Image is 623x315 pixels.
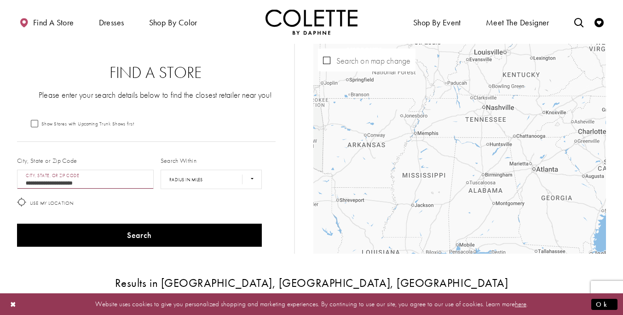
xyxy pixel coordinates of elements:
[17,224,262,247] button: Search
[486,18,549,27] span: Meet the designer
[484,9,552,35] a: Meet the designer
[97,9,127,35] span: Dresses
[413,18,461,27] span: Shop By Event
[17,156,77,165] label: City, State or Zip Code
[265,9,358,35] img: Colette by Daphne
[411,9,463,35] span: Shop By Event
[17,170,154,189] input: City, State, or ZIP Code
[161,156,196,165] label: Search Within
[6,296,21,312] button: Close Dialog
[33,18,74,27] span: Find a store
[147,9,200,35] span: Shop by color
[515,299,526,309] a: here
[591,298,617,310] button: Submit Dialog
[265,9,358,35] a: Visit Home Page
[35,89,276,101] p: Please enter your search details below to find the closest retailer near you!
[161,170,262,189] select: Radius In Miles
[592,9,606,35] a: Check Wishlist
[149,18,197,27] span: Shop by color
[66,298,557,310] p: Website uses cookies to give you personalized shopping and marketing experiences. By continuing t...
[17,9,76,35] a: Find a store
[17,277,606,289] h3: Results in [GEOGRAPHIC_DATA], [GEOGRAPHIC_DATA], [GEOGRAPHIC_DATA]
[313,44,606,254] div: Map with store locations
[35,64,276,82] h2: Find a Store
[99,18,124,27] span: Dresses
[572,9,586,35] a: Toggle search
